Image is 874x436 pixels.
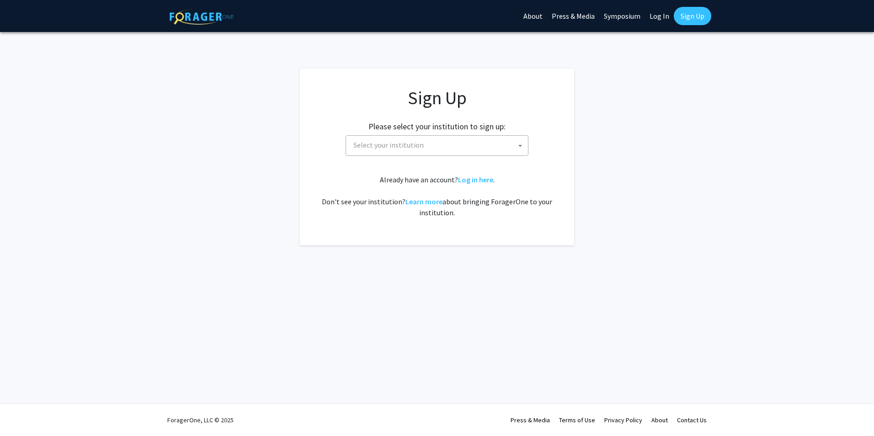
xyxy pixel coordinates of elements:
[350,136,528,154] span: Select your institution
[458,175,493,184] a: Log in here
[318,87,556,109] h1: Sign Up
[368,122,506,132] h2: Please select your institution to sign up:
[170,9,234,25] img: ForagerOne Logo
[511,416,550,424] a: Press & Media
[674,7,711,25] a: Sign Up
[651,416,668,424] a: About
[559,416,595,424] a: Terms of Use
[318,174,556,218] div: Already have an account? . Don't see your institution? about bringing ForagerOne to your institut...
[353,140,424,149] span: Select your institution
[677,416,707,424] a: Contact Us
[346,135,528,156] span: Select your institution
[167,404,234,436] div: ForagerOne, LLC © 2025
[405,197,442,206] a: Learn more about bringing ForagerOne to your institution
[604,416,642,424] a: Privacy Policy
